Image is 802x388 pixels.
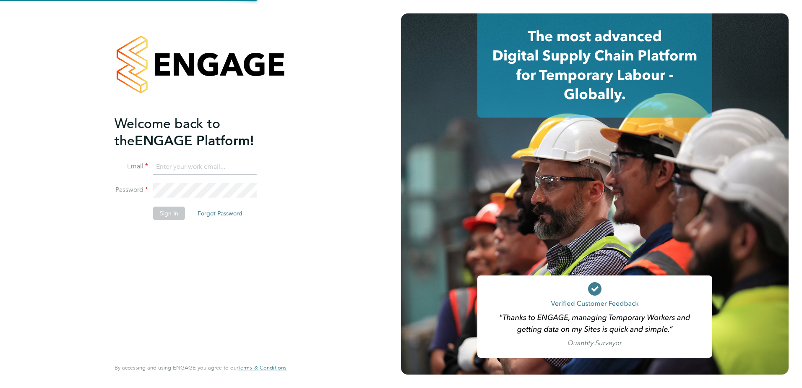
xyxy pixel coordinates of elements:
a: Terms & Conditions [238,364,286,371]
span: Welcome back to the [115,115,220,149]
label: Email [115,162,148,171]
label: Password [115,186,148,194]
h2: ENGAGE Platform! [115,115,278,149]
input: Enter your work email... [153,160,257,175]
button: Forgot Password [191,207,249,220]
span: By accessing and using ENGAGE you agree to our [115,364,286,371]
button: Sign In [153,207,185,220]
